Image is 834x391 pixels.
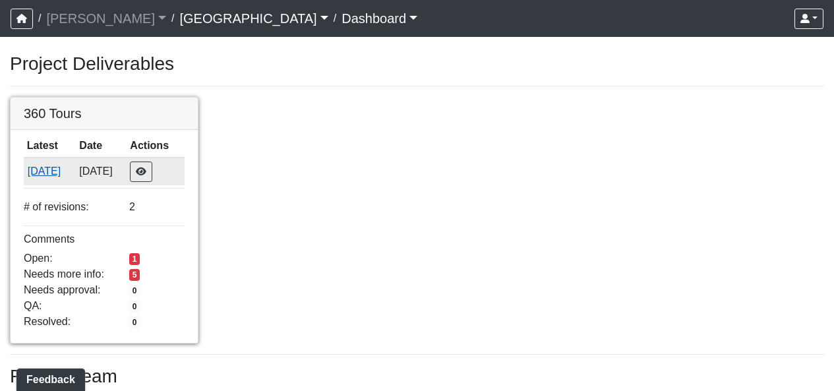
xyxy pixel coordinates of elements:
[24,158,76,185] td: qNdspRCmME1AYKzgAzuULH
[328,5,342,32] span: /
[179,5,328,32] a: [GEOGRAPHIC_DATA]
[33,5,46,32] span: /
[27,163,73,180] button: [DATE]
[166,5,179,32] span: /
[46,5,166,32] a: [PERSON_NAME]
[342,5,417,32] a: Dashboard
[10,53,824,75] h3: Project Deliverables
[10,365,824,388] h3: Project Team
[10,365,88,391] iframe: Ybug feedback widget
